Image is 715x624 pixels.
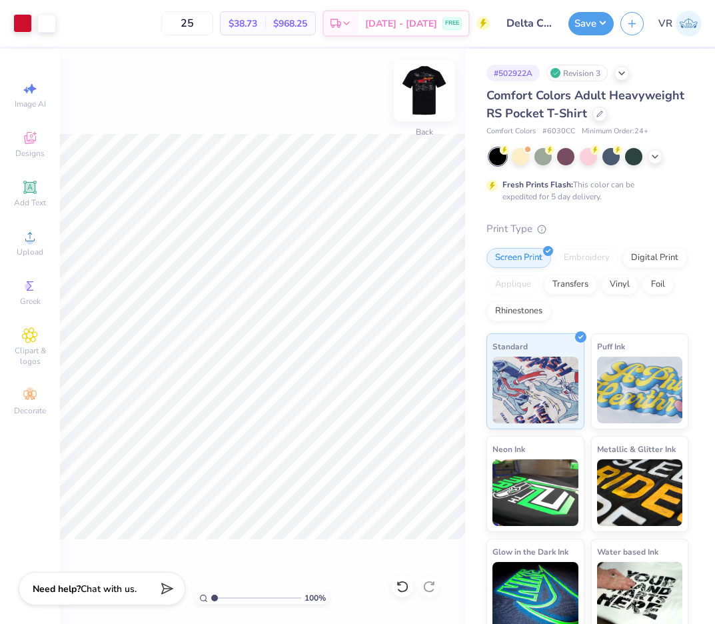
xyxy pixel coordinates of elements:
div: Print Type [486,221,688,237]
img: Back [398,64,451,117]
span: Puff Ink [597,339,625,353]
div: Back [416,126,433,138]
img: Neon Ink [492,459,578,526]
span: $38.73 [229,17,257,31]
strong: Need help? [33,583,81,595]
span: Greek [20,296,41,307]
span: Comfort Colors [486,126,536,137]
div: Revision 3 [546,65,608,81]
div: Screen Print [486,248,551,268]
img: Metallic & Glitter Ink [597,459,683,526]
span: Glow in the Dark Ink [492,545,568,559]
div: Vinyl [601,275,638,295]
img: Standard [492,357,578,423]
button: Save [568,12,614,35]
input: – – [161,11,213,35]
span: $968.25 [273,17,307,31]
div: This color can be expedited for 5 day delivery. [502,179,666,203]
span: Clipart & logos [7,345,53,367]
span: Add Text [14,197,46,208]
span: Decorate [14,405,46,416]
span: Standard [492,339,528,353]
span: Designs [15,148,45,159]
span: Neon Ink [492,442,525,456]
span: # 6030CC [542,126,575,137]
input: Untitled Design [496,10,562,37]
div: Applique [486,275,540,295]
span: Image AI [15,99,46,109]
div: # 502922A [486,65,540,81]
img: Puff Ink [597,357,683,423]
div: Embroidery [555,248,618,268]
span: Comfort Colors Adult Heavyweight RS Pocket T-Shirt [486,87,684,121]
div: Transfers [544,275,597,295]
div: Rhinestones [486,301,551,321]
span: Minimum Order: 24 + [582,126,648,137]
span: FREE [445,19,459,28]
a: VR [658,11,702,37]
strong: Fresh Prints Flash: [502,179,573,190]
span: VR [658,16,672,31]
div: Foil [642,275,674,295]
span: Chat with us. [81,583,137,595]
span: Water based Ink [597,545,658,559]
span: 100 % [305,592,326,604]
span: [DATE] - [DATE] [365,17,437,31]
div: Digital Print [622,248,687,268]
span: Metallic & Glitter Ink [597,442,676,456]
img: Val Rhey Lodueta [676,11,702,37]
span: Upload [17,247,43,257]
